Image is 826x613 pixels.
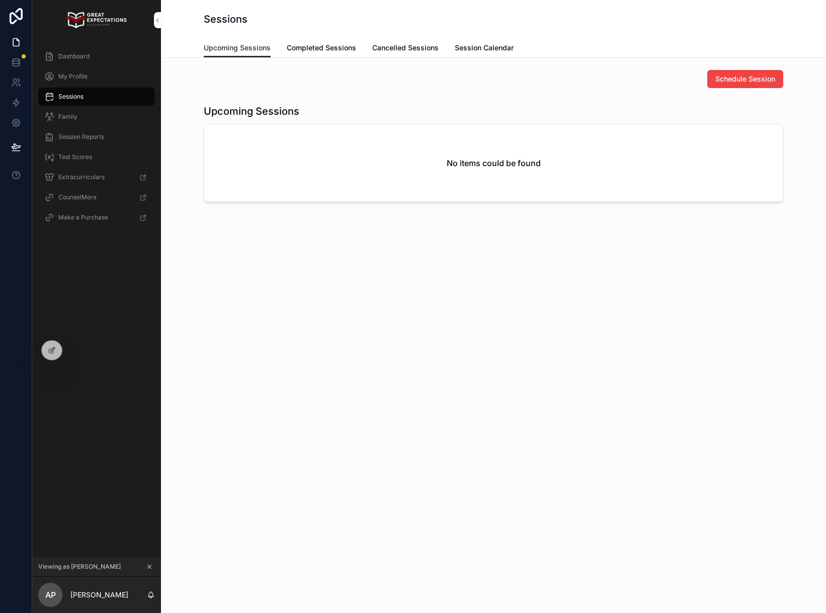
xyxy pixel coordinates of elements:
[372,39,439,59] a: Cancelled Sessions
[45,589,56,601] span: AP
[58,193,97,201] span: CounselMore
[204,12,247,26] h1: Sessions
[38,128,155,146] a: Session Reports
[38,47,155,65] a: Dashboard
[38,168,155,186] a: Extracurriculars
[70,590,128,600] p: [PERSON_NAME]
[38,88,155,106] a: Sessions
[58,72,88,81] span: My Profile
[455,39,514,59] a: Session Calendar
[287,39,356,59] a: Completed Sessions
[707,70,783,88] button: Schedule Session
[38,563,121,571] span: Viewing as [PERSON_NAME]
[66,12,126,28] img: App logo
[38,208,155,226] a: Make a Purchase
[38,108,155,126] a: Family
[58,153,92,161] span: Test Scores
[372,43,439,53] span: Cancelled Sessions
[58,133,104,141] span: Session Reports
[287,43,356,53] span: Completed Sessions
[58,113,77,121] span: Family
[58,173,105,181] span: Extracurriculars
[204,43,271,53] span: Upcoming Sessions
[455,43,514,53] span: Session Calendar
[38,67,155,86] a: My Profile
[58,213,108,221] span: Make a Purchase
[38,188,155,206] a: CounselMore
[32,40,161,240] div: scrollable content
[58,52,90,60] span: Dashboard
[204,104,299,118] h1: Upcoming Sessions
[58,93,84,101] span: Sessions
[715,74,775,84] span: Schedule Session
[204,39,271,58] a: Upcoming Sessions
[38,148,155,166] a: Test Scores
[447,157,541,169] h2: No items could be found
